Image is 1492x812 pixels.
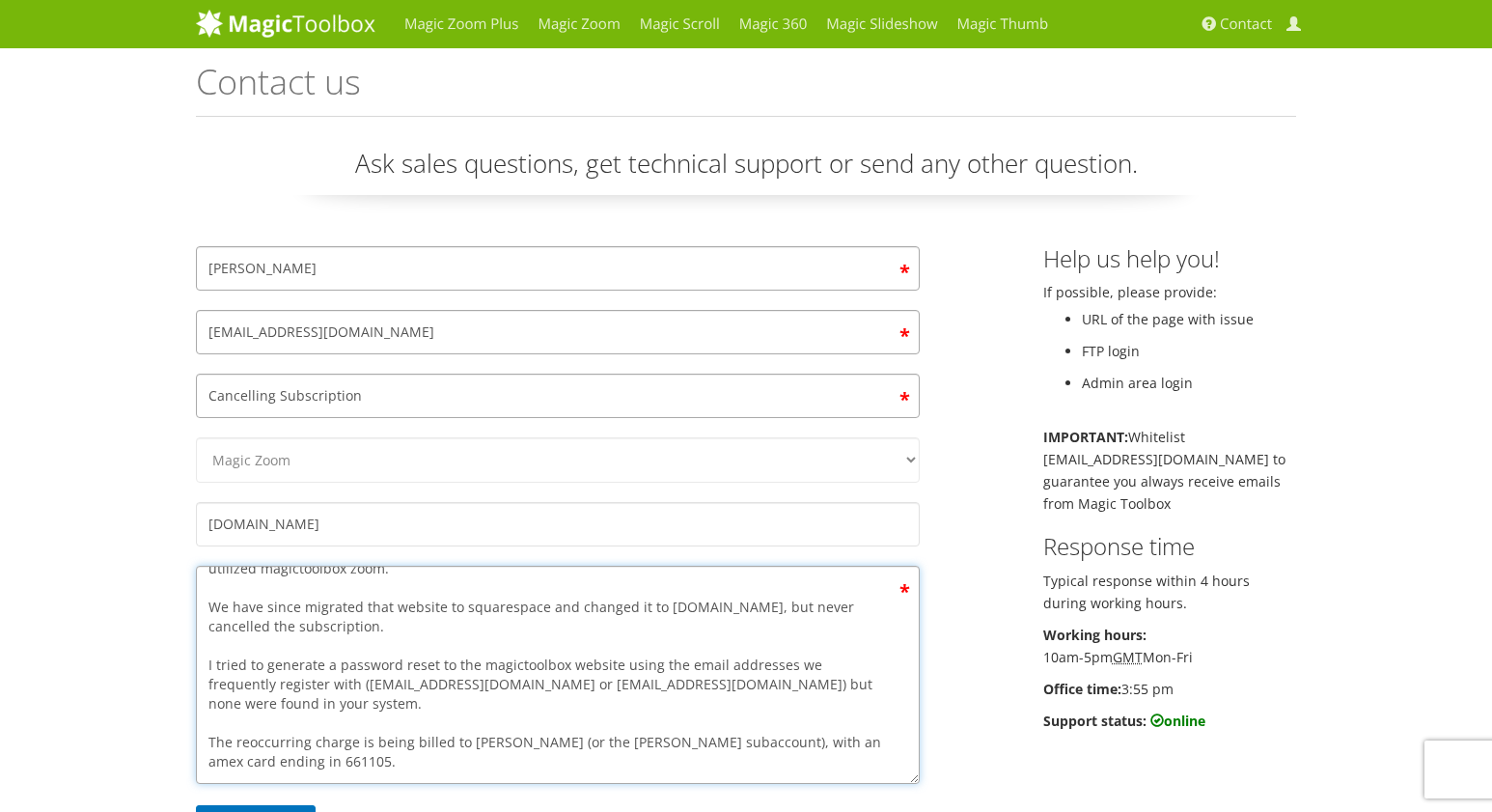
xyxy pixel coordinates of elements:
[1043,680,1121,698] b: Office time:
[1043,678,1297,700] p: 3:55 pm
[1043,426,1297,515] p: Whitelist [EMAIL_ADDRESS][DOMAIN_NAME] to guarantee you always receive emails from Magic Toolbox
[1150,712,1205,730] b: online
[1043,624,1297,668] p: 10am-5pm Mon-Fri
[1029,246,1312,742] div: If possible, please provide:
[1043,712,1147,730] b: Support status:
[1113,648,1143,666] acronym: Greenwich Mean Time
[196,374,920,418] input: Subject
[1043,534,1297,559] h3: Response time
[1220,14,1272,34] span: Contact
[1043,626,1147,644] b: Working hours:
[1043,570,1297,614] p: Typical response within 4 hours during working hours.
[196,146,1296,195] p: Ask sales questions, get technical support or send any other question.
[1082,308,1297,330] li: URL of the page with issue
[196,63,1296,117] h1: Contact us
[196,9,375,38] img: MagicToolbox.com - Image tools for your website
[196,310,920,354] input: Email
[1043,428,1128,446] b: IMPORTANT:
[1082,340,1297,362] li: FTP login
[1082,372,1297,394] li: Admin area login
[1043,246,1297,271] h3: Help us help you!
[196,246,920,291] input: Your name
[196,502,920,546] input: Your website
